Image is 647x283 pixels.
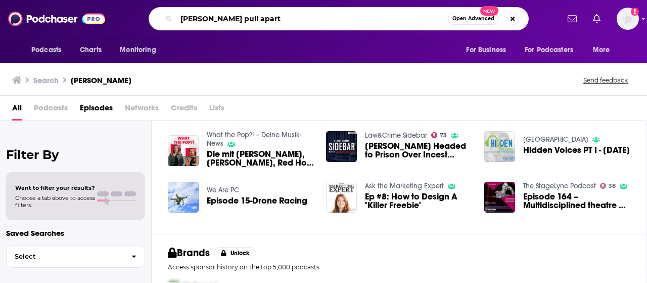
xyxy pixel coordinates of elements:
span: Podcasts [31,43,61,57]
a: Episode 15-Drone Racing [207,196,307,205]
a: We Are PC [207,186,239,194]
button: open menu [586,41,623,60]
img: Ep #8: How to Design A "Killer Freebie" [326,182,357,213]
a: Ask the Marketing Expert [365,182,444,190]
div: Search podcasts, credits, & more... [149,7,529,30]
svg: Add a profile image [631,8,639,16]
button: open menu [518,41,588,60]
img: User Profile [617,8,639,30]
a: Law&Crime Sidebar [365,131,427,140]
a: Show notifications dropdown [589,10,605,27]
span: Monitoring [120,43,156,57]
span: Choose a tab above to access filters. [15,194,95,209]
span: Hidden Voices PT I - [DATE] [523,146,630,154]
span: Lists [209,100,224,120]
img: Ricky Martin Headed to Prison Over Incest Claim? NASCAR Stabbing, Kobe Bryant Crash Lawsuit [326,131,357,162]
button: open menu [24,41,74,60]
a: Ricky Martin Headed to Prison Over Incest Claim? NASCAR Stabbing, Kobe Bryant Crash Lawsuit [365,142,472,159]
span: 38 [609,184,616,188]
span: Credits [171,100,197,120]
p: Saved Searches [6,228,145,238]
input: Search podcasts, credits, & more... [176,11,448,27]
a: Show notifications dropdown [564,10,581,27]
img: Hidden Voices PT I - 10/21/2019 [484,131,515,162]
h2: Filter By [6,147,145,162]
span: Want to filter your results? [15,184,95,191]
h3: [PERSON_NAME] [71,75,131,85]
a: North Avenue Lounge [523,135,588,144]
a: 38 [600,183,616,189]
span: Charts [80,43,102,57]
span: Podcasts [34,100,68,120]
a: Die mit Adele, Coldplay, Red Hot Chili Peppers, Sido & Vanessa Mai, John Lennon, The Weeknd, Lady... [207,150,314,167]
span: Logged in as WPubPR1 [617,8,639,30]
span: More [593,43,610,57]
button: Show profile menu [617,8,639,30]
img: Podchaser - Follow, Share and Rate Podcasts [8,9,105,28]
span: Die mit [PERSON_NAME], [PERSON_NAME], Red Hot Chili Peppers, [PERSON_NAME] & [PERSON_NAME], [PERS... [207,150,314,167]
a: Hidden Voices PT I - 10/21/2019 [523,146,630,154]
img: Episode 15-Drone Racing [168,182,199,213]
span: For Business [466,43,506,57]
a: All [12,100,22,120]
button: Unlock [214,247,257,259]
button: Send feedback [580,76,631,85]
span: Networks [125,100,159,120]
span: Episode 164 – Multidisciplined theatre art with [PERSON_NAME] [PERSON_NAME] [523,192,630,210]
button: Open AdvancedNew [448,13,499,25]
span: New [480,6,498,16]
a: Episode 164 – Multidisciplined theatre art with Patricia Marjorie [523,192,630,210]
button: open menu [113,41,169,60]
button: open menu [459,41,519,60]
a: What the Pop?! – Deine Musik-News [207,131,302,148]
span: Open Advanced [452,16,494,21]
a: Charts [73,41,108,60]
span: Select [7,253,123,260]
span: 73 [440,133,447,138]
a: The StageLync Podcast [523,182,596,190]
p: Access sponsor history on the top 5,000 podcasts. [168,263,630,271]
img: Episode 164 – Multidisciplined theatre art with Patricia Marjorie [484,182,515,213]
h2: Brands [168,247,210,259]
button: Select [6,245,145,268]
a: 73 [431,132,447,138]
img: Die mit Adele, Coldplay, Red Hot Chili Peppers, Sido & Vanessa Mai, John Lennon, The Weeknd, Lady... [168,135,199,166]
span: [PERSON_NAME] Headed to Prison Over Incest Claim? NASCAR Stabbing, [PERSON_NAME] Crash Lawsuit [365,142,472,159]
h3: Search [33,75,59,85]
a: Ep #8: How to Design A "Killer Freebie" [365,192,472,210]
a: Episodes [80,100,113,120]
span: For Podcasters [525,43,573,57]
